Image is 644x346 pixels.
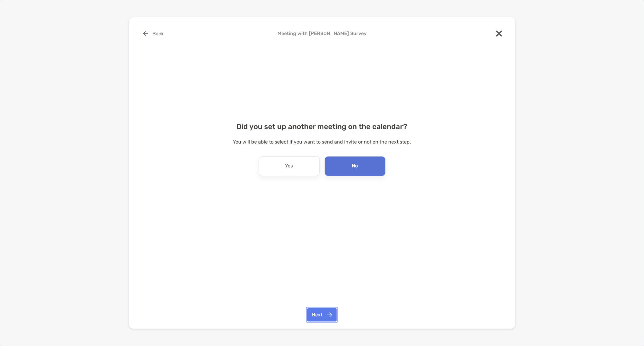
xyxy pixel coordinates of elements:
h4: Meeting with [PERSON_NAME] Survey [139,31,506,36]
p: No [352,161,358,171]
img: close modal [496,31,502,37]
img: button icon [143,31,148,36]
button: Back [139,27,168,40]
p: You will be able to select if you want to send and invite or not on the next step. [139,138,506,146]
p: Yes [285,161,293,171]
h4: Did you set up another meeting on the calendar? [139,122,506,131]
button: Next [307,308,337,322]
